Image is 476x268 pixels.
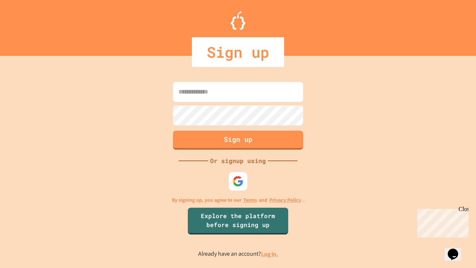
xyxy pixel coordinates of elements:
[232,176,244,187] img: google-icon.svg
[414,206,469,237] iframe: chat widget
[269,196,301,204] a: Privacy Policy
[243,196,257,204] a: Terms
[3,3,51,47] div: Chat with us now!Close
[198,249,278,259] p: Already have an account?
[188,208,288,234] a: Explore the platform before signing up
[208,156,268,165] div: Or signup using
[173,131,303,150] button: Sign up
[172,196,305,204] p: By signing up, you agree to our and .
[261,250,278,258] a: Log in.
[231,11,245,30] img: Logo.svg
[445,238,469,261] iframe: chat widget
[192,37,284,67] div: Sign up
